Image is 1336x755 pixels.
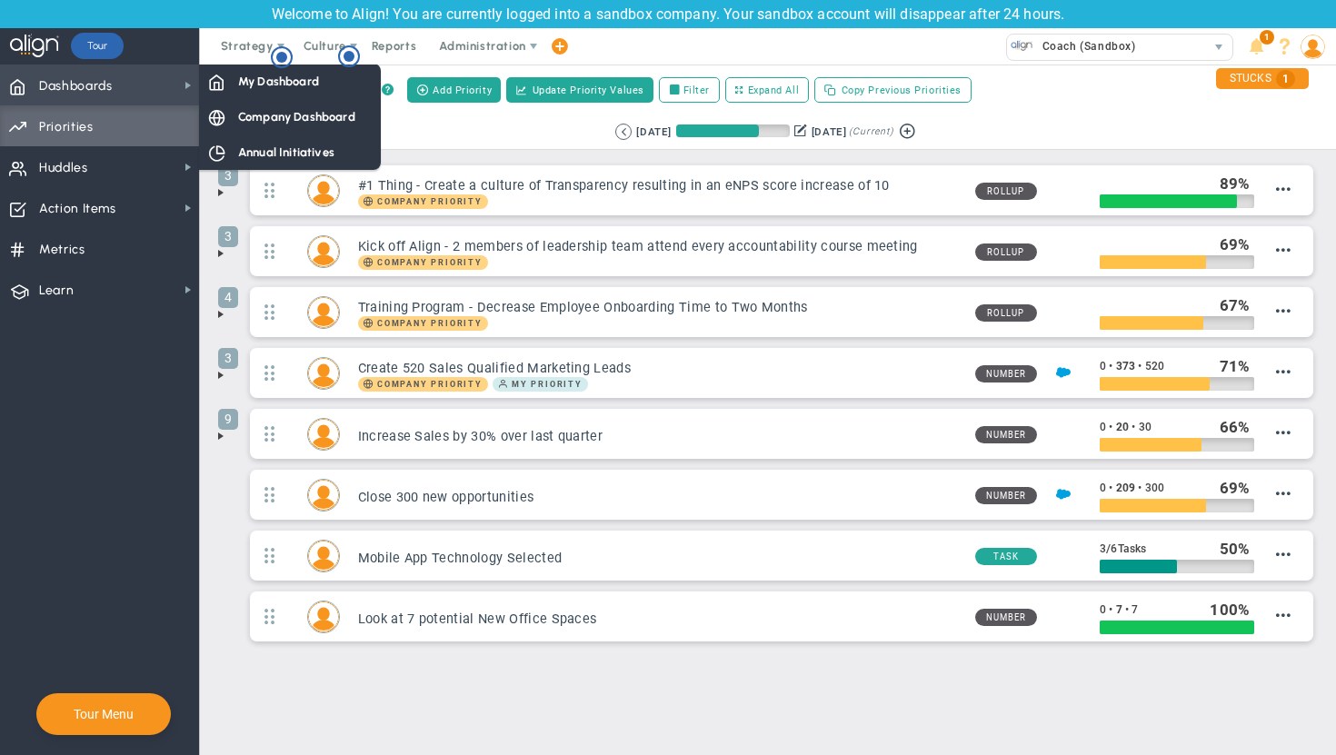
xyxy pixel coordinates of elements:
[358,377,488,392] span: Company Priority
[1220,357,1238,375] span: 71
[307,601,340,633] div: Tom Johnson
[307,174,340,207] div: Mark Collins
[636,124,671,140] div: [DATE]
[358,360,961,377] h3: Create 520 Sales Qualified Marketing Leads
[39,190,116,228] span: Action Items
[1116,482,1135,494] span: 209
[407,77,501,103] button: Add Priority
[308,541,339,571] img: Lucy Rodriguez
[1100,482,1106,494] span: 0
[1100,542,1146,555] span: 3 6
[218,409,238,430] span: 9
[1220,174,1238,193] span: 89
[68,706,139,722] button: Tour Menu
[1220,234,1255,254] div: %
[975,487,1037,504] span: Number
[308,358,339,389] img: Ari Jason
[849,124,892,140] span: (Current)
[238,73,319,90] span: My Dashboard
[506,77,653,103] button: Update Priority Values
[1100,360,1106,373] span: 0
[1118,542,1147,555] span: Tasks
[1100,421,1106,433] span: 0
[307,296,340,329] div: Lisa Jenkins
[1109,482,1112,494] span: •
[304,39,346,53] span: Culture
[1138,482,1142,494] span: •
[725,77,809,103] button: Expand All
[659,77,720,103] label: Filter
[1033,35,1136,58] span: Coach (Sandbox)
[39,67,113,105] span: Dashboards
[493,377,588,392] span: My Priority
[1138,360,1142,373] span: •
[358,299,961,316] h3: Training Program - Decrease Employee Onboarding Time to Two Months
[439,39,525,53] span: Administration
[1220,174,1255,194] div: %
[533,83,644,98] span: Update Priority Values
[238,108,355,125] span: Company Dashboard
[307,235,340,268] div: Miguel Cabrera
[307,479,340,512] div: Mark Collins
[814,77,972,103] button: Copy Previous Priorities
[1242,28,1271,65] li: Announcements
[1220,296,1238,314] span: 67
[1132,603,1138,616] span: 7
[1260,30,1274,45] span: 1
[1220,417,1255,437] div: %
[358,489,961,506] h3: Close 300 new opportunities
[433,83,492,98] span: Add Priority
[1011,35,1033,57] img: 33663.Company.photo
[308,236,339,267] img: Miguel Cabrera
[358,238,961,255] h3: Kick off Align - 2 members of leadership team attend every accountability course meeting
[512,380,583,389] span: My Priority
[39,231,85,269] span: Metrics
[308,601,339,632] img: Tom Johnson
[1220,418,1238,436] span: 66
[358,316,488,331] span: Company Priority
[1220,539,1255,559] div: %
[1056,487,1071,502] img: Salesforce Enabled<br />Sandbox: Quarterly Leads and Opportunities
[307,418,340,451] div: Katie Williams
[238,144,334,161] span: Annual Initiatives
[358,255,488,270] span: Company Priority
[1220,235,1238,253] span: 69
[377,197,483,206] span: Company Priority
[812,124,846,140] div: [DATE]
[218,348,238,369] span: 3
[218,78,394,103] div: Manage Priorities
[308,297,339,328] img: Lisa Jenkins
[1145,360,1164,373] span: 520
[1106,541,1111,555] span: /
[1116,603,1122,616] span: 7
[358,177,961,194] h3: #1 Thing - Create a culture of Transparency resulting in an eNPS score increase of 10
[1206,35,1232,60] span: select
[1220,540,1238,558] span: 50
[1125,603,1129,616] span: •
[1100,603,1106,616] span: 0
[358,611,961,628] h3: Look at 7 potential New Office Spaces
[1301,35,1325,59] img: 210559.Person.photo
[1109,603,1112,616] span: •
[1271,28,1299,65] li: Help & Frequently Asked Questions (FAQ)
[975,548,1037,565] span: Task
[1109,421,1112,433] span: •
[307,540,340,572] div: Lucy Rodriguez
[1132,421,1135,433] span: •
[1116,421,1129,433] span: 20
[975,365,1037,382] span: Number
[39,272,74,310] span: Learn
[975,609,1037,626] span: Number
[377,380,483,389] span: Company Priority
[218,226,238,247] span: 3
[1210,601,1237,619] span: 100
[221,39,274,53] span: Strategy
[1216,68,1309,89] div: STUCKS
[975,243,1037,261] span: Rollup
[377,258,483,267] span: Company Priority
[218,287,238,308] span: 4
[358,550,961,567] h3: Mobile App Technology Selected
[308,480,339,511] img: Mark Collins
[1220,356,1255,376] div: %
[377,319,483,328] span: Company Priority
